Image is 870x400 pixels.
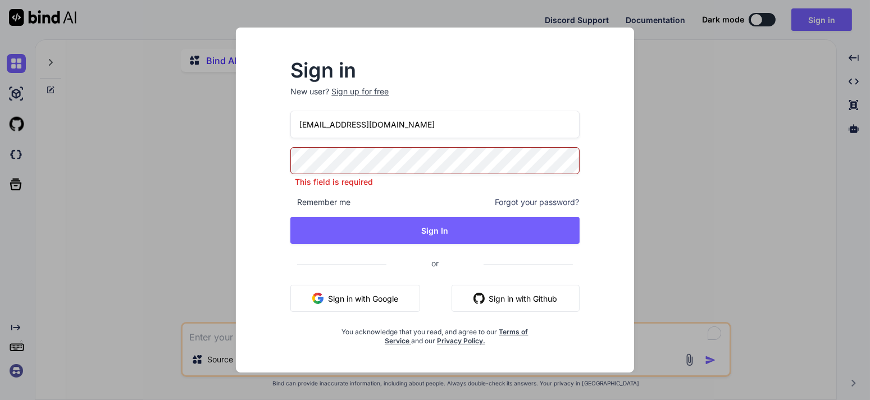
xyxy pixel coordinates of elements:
button: Sign in with Google [290,285,420,312]
p: New user? [290,86,579,111]
a: Privacy Policy. [437,337,485,345]
span: Remember me [290,197,350,208]
span: or [386,249,484,277]
p: This field is required [290,176,579,188]
button: Sign In [290,217,579,244]
div: Sign up for free [331,86,389,97]
div: You acknowledge that you read, and agree to our and our [339,321,531,346]
button: Sign in with Github [452,285,580,312]
span: Forgot your password? [495,197,580,208]
img: github [473,293,485,304]
h2: Sign in [290,61,579,79]
img: google [312,293,324,304]
input: Login or Email [290,111,579,138]
a: Terms of Service [385,328,529,345]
